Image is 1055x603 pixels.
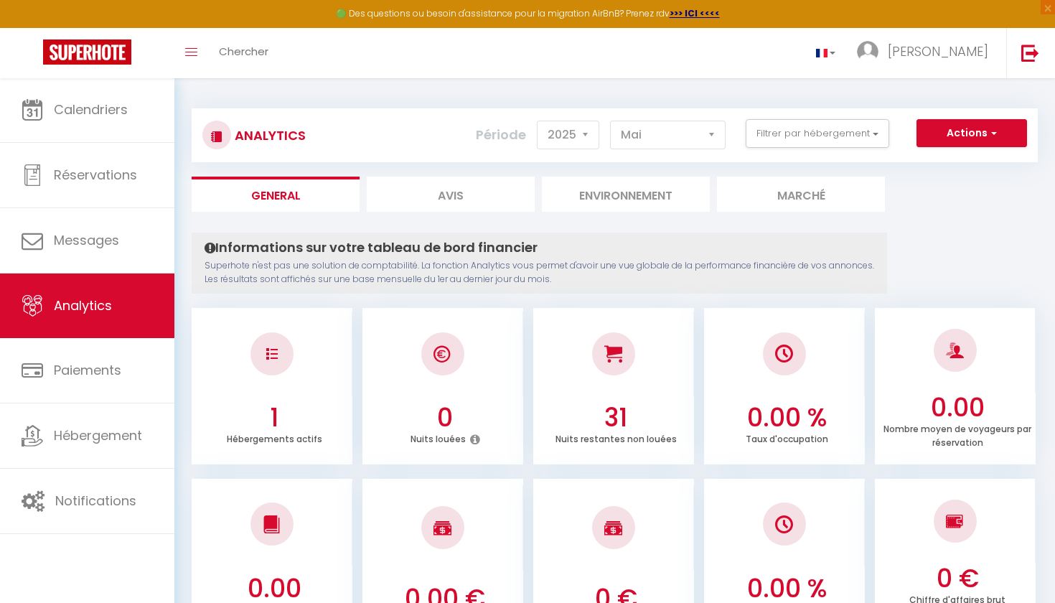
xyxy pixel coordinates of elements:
[712,403,861,433] h3: 0.00 %
[857,41,878,62] img: ...
[775,515,793,533] img: NO IMAGE
[227,430,322,445] p: Hébergements actifs
[54,231,119,249] span: Messages
[411,430,466,445] p: Nuits louées
[266,348,278,360] img: NO IMAGE
[205,240,874,256] h4: Informations sur votre tableau de bord financier
[883,393,1032,423] h3: 0.00
[476,119,526,151] label: Période
[916,119,1027,148] button: Actions
[883,564,1032,594] h3: 0 €
[1021,44,1039,62] img: logout
[54,426,142,444] span: Hébergement
[54,296,112,314] span: Analytics
[208,28,279,78] a: Chercher
[192,177,360,212] li: General
[54,361,121,379] span: Paiements
[54,166,137,184] span: Réservations
[946,513,964,530] img: NO IMAGE
[670,7,720,19] a: >>> ICI <<<<
[54,100,128,118] span: Calendriers
[55,492,136,510] span: Notifications
[200,403,349,433] h3: 1
[846,28,1006,78] a: ... [PERSON_NAME]
[43,39,131,65] img: Super Booking
[219,44,268,59] span: Chercher
[883,420,1031,449] p: Nombre moyen de voyageurs par réservation
[555,430,677,445] p: Nuits restantes non louées
[541,403,690,433] h3: 31
[888,42,988,60] span: [PERSON_NAME]
[367,177,535,212] li: Avis
[746,119,889,148] button: Filtrer par hébergement
[717,177,885,212] li: Marché
[542,177,710,212] li: Environnement
[205,259,874,286] p: Superhote n'est pas une solution de comptabilité. La fonction Analytics vous permet d'avoir une v...
[231,119,306,151] h3: Analytics
[370,403,520,433] h3: 0
[746,430,828,445] p: Taux d'occupation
